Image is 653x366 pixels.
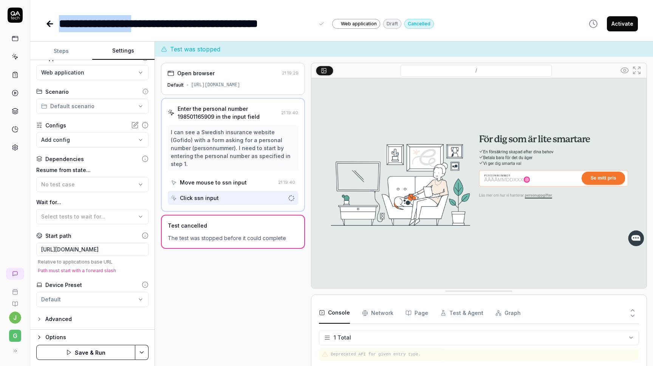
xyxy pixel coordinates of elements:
[36,345,135,360] button: Save & Run
[440,302,483,324] button: Test & Agent
[282,70,299,76] time: 21:19:29
[180,178,247,186] div: Move mouse to ssn input
[278,180,295,185] time: 21:19:40
[36,99,149,114] button: Default scenario
[45,315,72,324] div: Advanced
[584,16,602,31] button: View version history
[168,234,298,242] div: The test was stopped before it could complete
[171,128,295,168] div: I can see a Swedish insurance website (Gofido) with a form asking for a personal number (personnu...
[36,209,149,224] button: Select tests to wait for...
[495,302,521,324] button: Graph
[45,333,149,342] div: Options
[45,121,66,129] div: Configs
[178,105,278,121] div: Enter the personal number 198501165909 in the input field
[180,194,219,202] div: Click ssn input
[168,175,298,189] button: Move mouse to ssn input21:19:40
[3,324,27,343] button: G
[168,191,298,205] button: Click ssn input
[36,333,149,342] button: Options
[319,302,350,324] button: Console
[41,181,75,188] span: No test case
[45,88,69,96] div: Scenario
[619,64,631,76] button: Show all interative elements
[36,243,149,256] input: e.g. /about
[362,302,393,324] button: Network
[36,315,72,324] button: Advanced
[3,295,27,307] a: Documentation
[631,64,643,76] button: Open in full screen
[9,330,21,342] span: G
[168,222,207,230] div: Test cancelled
[607,16,638,31] button: Activate
[177,69,215,77] div: Open browser
[311,78,647,288] img: Screenshot
[332,19,380,29] a: Web application
[170,45,220,54] span: Test was stopped
[45,155,84,163] div: Dependencies
[41,68,84,76] span: Web application
[41,295,61,303] div: Default
[331,351,636,358] pre: Deprecated API for given entry type.
[36,198,149,206] label: Wait for...
[341,20,377,27] span: Web application
[38,267,116,274] span: Path must start with a forward slash
[191,82,240,88] div: [URL][DOMAIN_NAME]
[36,292,149,307] button: Default
[30,42,92,60] button: Steps
[383,19,401,29] div: Draft
[9,312,21,324] button: j
[45,232,71,240] div: Start path
[45,281,82,289] div: Device Preset
[167,82,184,88] div: Default
[36,166,149,174] label: Resume from state...
[92,42,154,60] button: Settings
[6,268,24,280] a: New conversation
[405,302,428,324] button: Page
[3,283,27,295] a: Book a call with us
[281,110,298,115] time: 21:19:40
[36,259,149,265] span: Relative to applications base URL
[41,102,94,110] div: Default scenario
[36,177,149,192] button: No test case
[36,65,149,80] button: Web application
[404,19,434,29] div: Cancelled
[41,213,105,220] span: Select tests to wait for...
